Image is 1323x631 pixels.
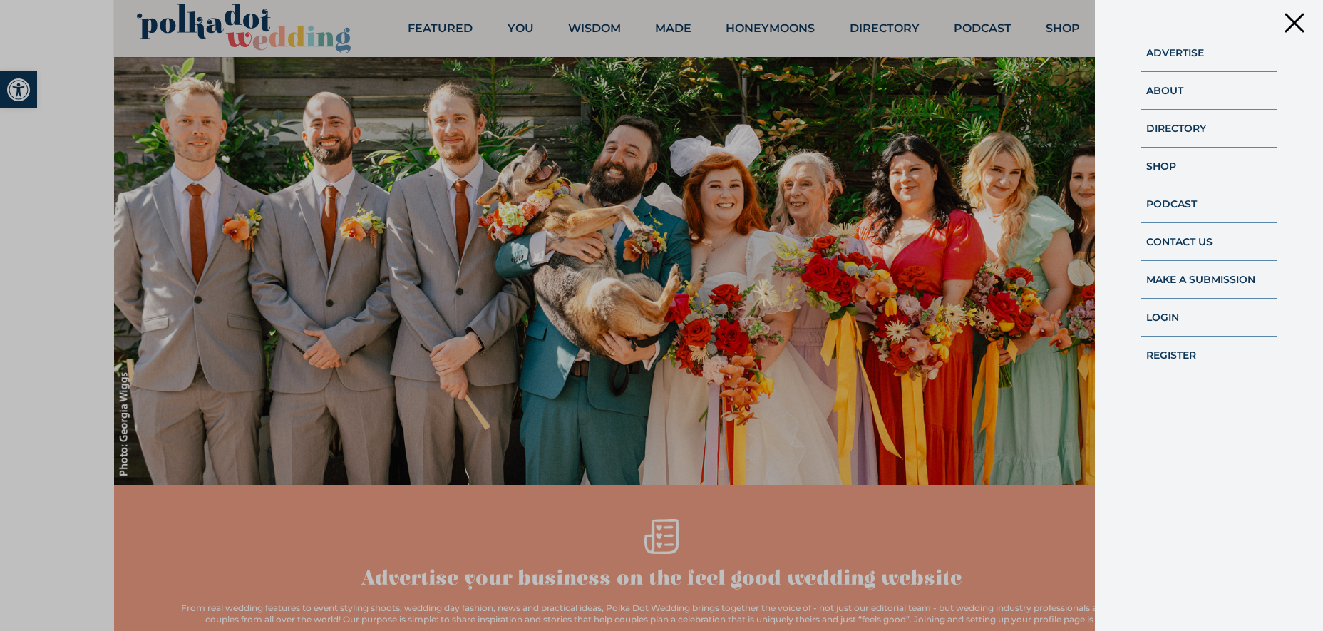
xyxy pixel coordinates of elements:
a: Advertise [1146,46,1204,59]
a: Contact Us [1146,235,1213,248]
a: Register [1146,349,1196,361]
a: Podcast [1146,197,1197,210]
a: Shop [1146,160,1176,173]
a: Make A Submission [1146,273,1255,286]
a: About [1146,84,1183,97]
a: Directory [1146,122,1206,135]
a: Login [1146,311,1179,324]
